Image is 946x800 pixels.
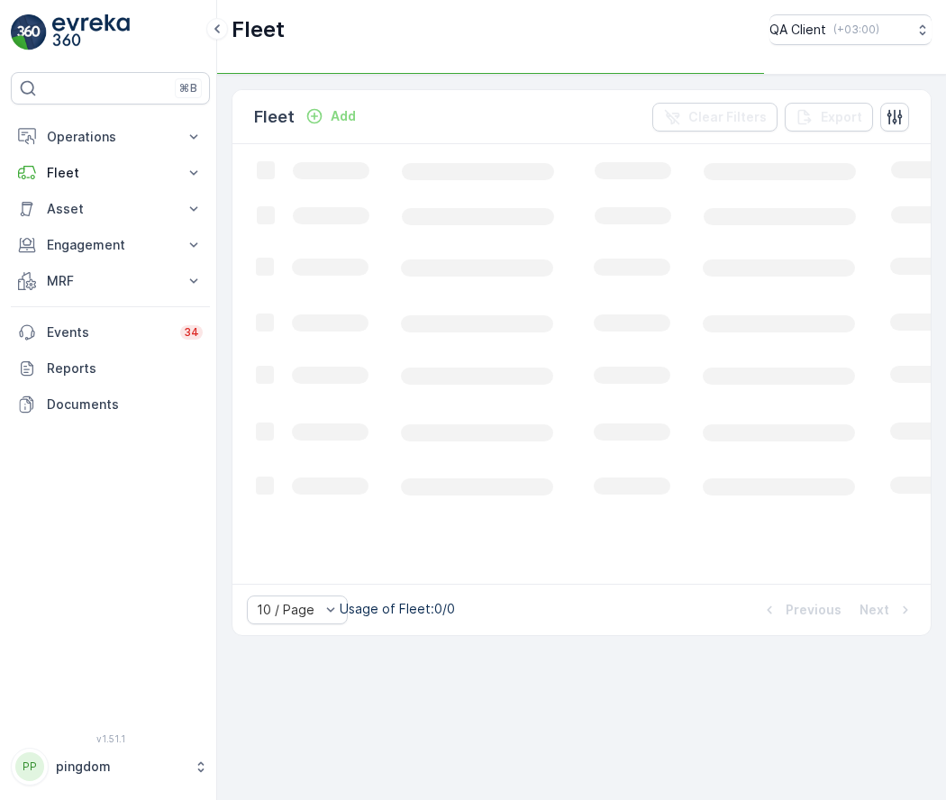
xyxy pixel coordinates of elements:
[47,323,169,341] p: Events
[56,758,185,776] p: pingdom
[11,350,210,386] a: Reports
[254,105,295,130] p: Fleet
[298,105,363,127] button: Add
[652,103,778,132] button: Clear Filters
[11,155,210,191] button: Fleet
[769,21,826,39] p: QA Client
[47,128,174,146] p: Operations
[759,599,843,621] button: Previous
[769,14,932,45] button: QA Client(+03:00)
[47,395,203,414] p: Documents
[184,325,199,340] p: 34
[786,601,841,619] p: Previous
[15,752,44,781] div: PP
[179,81,197,95] p: ⌘B
[11,191,210,227] button: Asset
[11,748,210,786] button: PPpingdom
[11,14,47,50] img: logo
[47,359,203,377] p: Reports
[860,601,889,619] p: Next
[232,15,285,44] p: Fleet
[11,263,210,299] button: MRF
[821,108,862,126] p: Export
[52,14,130,50] img: logo_light-DOdMpM7g.png
[11,314,210,350] a: Events34
[11,227,210,263] button: Engagement
[833,23,879,37] p: ( +03:00 )
[688,108,767,126] p: Clear Filters
[11,733,210,744] span: v 1.51.1
[47,236,174,254] p: Engagement
[47,164,174,182] p: Fleet
[785,103,873,132] button: Export
[47,200,174,218] p: Asset
[47,272,174,290] p: MRF
[11,119,210,155] button: Operations
[331,107,356,125] p: Add
[11,386,210,423] a: Documents
[858,599,916,621] button: Next
[340,600,455,618] p: Usage of Fleet : 0/0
